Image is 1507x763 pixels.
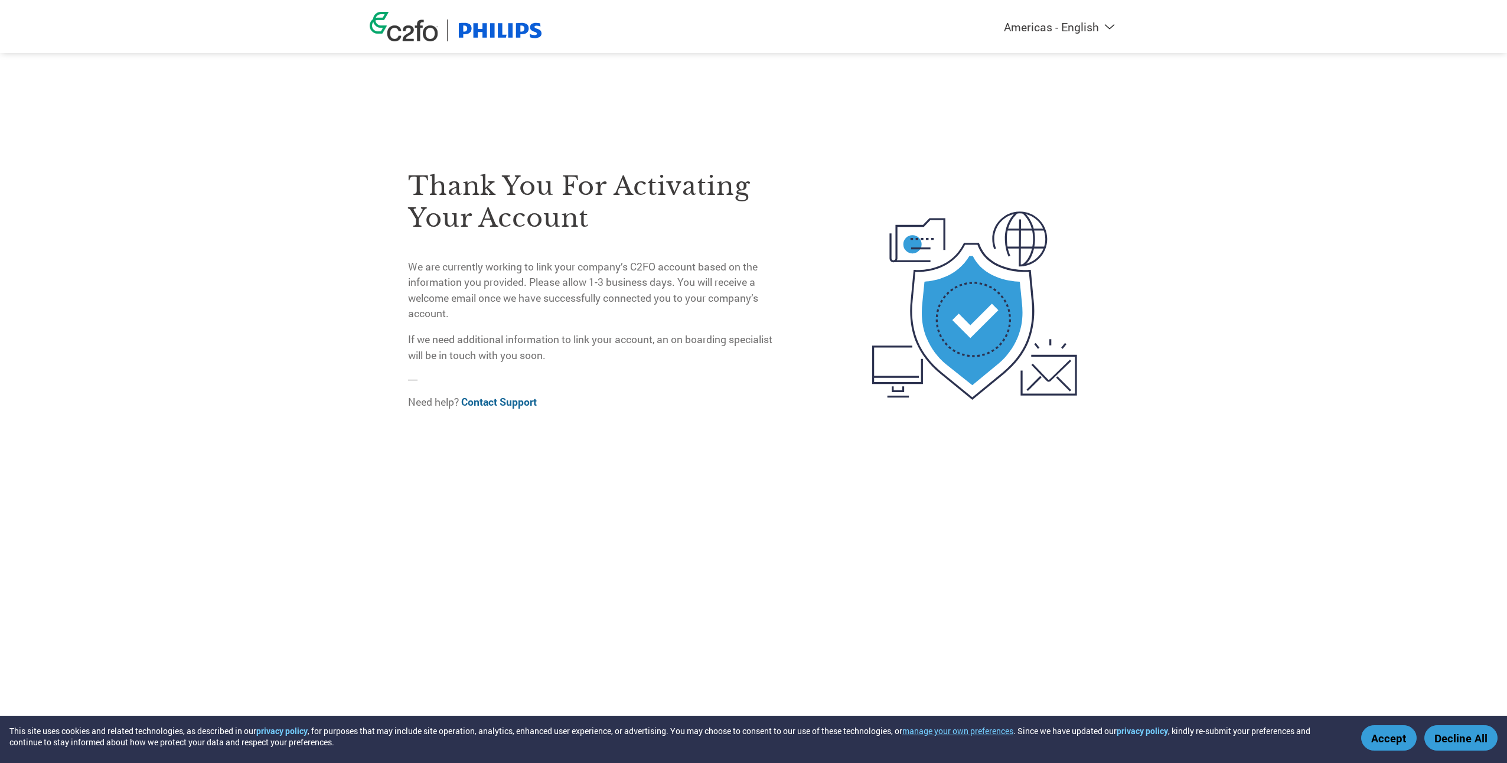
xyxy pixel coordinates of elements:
[408,332,781,363] p: If we need additional information to link your account, an on boarding specialist will be in touc...
[370,12,438,41] img: c2fo logo
[1361,725,1417,751] button: Accept
[9,725,1344,748] div: This site uses cookies and related technologies, as described in our , for purposes that may incl...
[456,19,544,41] img: Philips
[902,725,1013,736] button: manage your own preferences
[850,145,1099,467] img: activated
[408,259,781,322] p: We are currently working to link your company’s C2FO account based on the information you provide...
[461,395,537,409] a: Contact Support
[1117,725,1168,736] a: privacy policy
[408,170,781,234] h3: Thank you for activating your account
[408,145,781,420] div: —
[256,725,308,736] a: privacy policy
[1424,725,1498,751] button: Decline All
[408,394,781,410] p: Need help?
